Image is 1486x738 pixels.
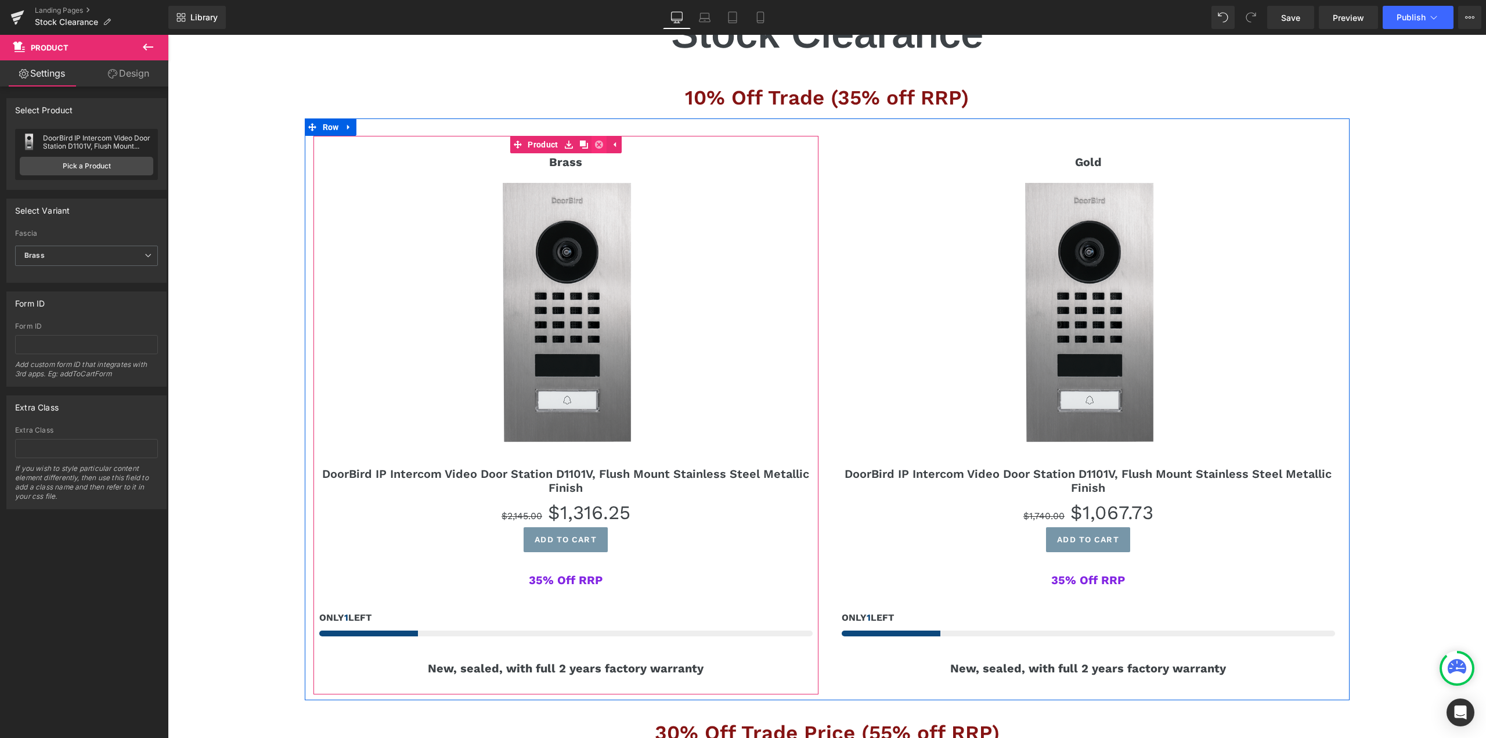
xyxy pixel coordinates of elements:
strong: Brass [381,120,414,134]
div: Select Variant [15,199,70,215]
span: Stock Clearance [35,17,98,27]
button: Add To Cart [878,492,962,517]
span: Library [190,12,218,23]
button: More [1458,6,1481,29]
strong: Gold [907,120,934,134]
a: Clone Module [409,101,424,118]
span: Preview [1333,12,1364,24]
span: Publish [1397,13,1426,22]
a: Delete Module [424,101,439,118]
a: Tablet [719,6,746,29]
span: Add To Cart [889,500,951,509]
a: Expand / Collapse [174,84,189,101]
button: Undo [1211,6,1235,29]
button: Publish [1383,6,1453,29]
span: Add To Cart [367,500,428,509]
a: Laptop [691,6,719,29]
button: Add To Cart [356,492,439,517]
div: If you wish to style particular content element differently, then use this field to add a class n... [15,464,158,509]
div: Extra Class [15,426,158,434]
span: 35% Off RRP [361,538,435,552]
a: DoorBird IP Intercom Video Door Station D1101V, Flush Mount Stainless Steel Metallic Finish [152,432,645,460]
a: Desktop [663,6,691,29]
div: ONLY LEFT [152,576,645,590]
span: Row [152,84,174,101]
strong: New, sealed, with full 2 years factory warranty [260,627,536,640]
span: Save [1281,12,1300,24]
a: Design [86,60,171,87]
span: $1,067.73 [903,463,986,492]
span: Product [31,43,68,52]
a: Expand / Collapse [439,101,454,118]
div: DoorBird IP Intercom Video Door Station D1101V, Flush Mount Stainless Steel Metallic Finish [43,134,153,150]
div: Extra Class [15,396,59,412]
b: Brass [24,251,45,260]
div: ONLY LEFT [674,576,1167,590]
span: $1,316.25 [380,463,463,492]
div: Form ID [15,292,45,308]
a: Pick a Product [20,157,153,175]
strong: New, sealed, with full 2 years factory warranty [782,627,1058,640]
span: 1 [699,577,703,588]
div: Select Product [15,99,73,115]
img: DoorBird IP Intercom Video Door Station D1101V, Flush Mount Stainless Steel Metallic Finish [773,136,1069,432]
a: Save module [394,101,409,118]
div: Open Intercom Messenger [1447,699,1474,726]
img: DoorBird IP Intercom Video Door Station D1101V, Flush Mount Stainless Steel Metallic Finish [250,136,546,432]
a: Preview [1319,6,1378,29]
span: 1 [176,577,181,588]
a: Mobile [746,6,774,29]
span: $1,740.00 [856,476,897,487]
span: 35% Off RRP [883,538,957,552]
label: Fascia [15,229,158,241]
span: $2,145.00 [334,476,374,487]
img: pImage [20,133,38,152]
a: Landing Pages [35,6,168,15]
span: 30% Off Trade Price (55% off RRP) [487,686,832,710]
span: Product [357,101,393,118]
span: 10% Off Trade (35% off RRP) [517,51,801,75]
div: Add custom form ID that integrates with 3rd apps. Eg: addToCartForm [15,360,158,386]
button: Redo [1239,6,1263,29]
a: DoorBird IP Intercom Video Door Station D1101V, Flush Mount Stainless Steel Metallic Finish [674,432,1167,460]
div: Form ID [15,322,158,330]
a: New Library [168,6,226,29]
